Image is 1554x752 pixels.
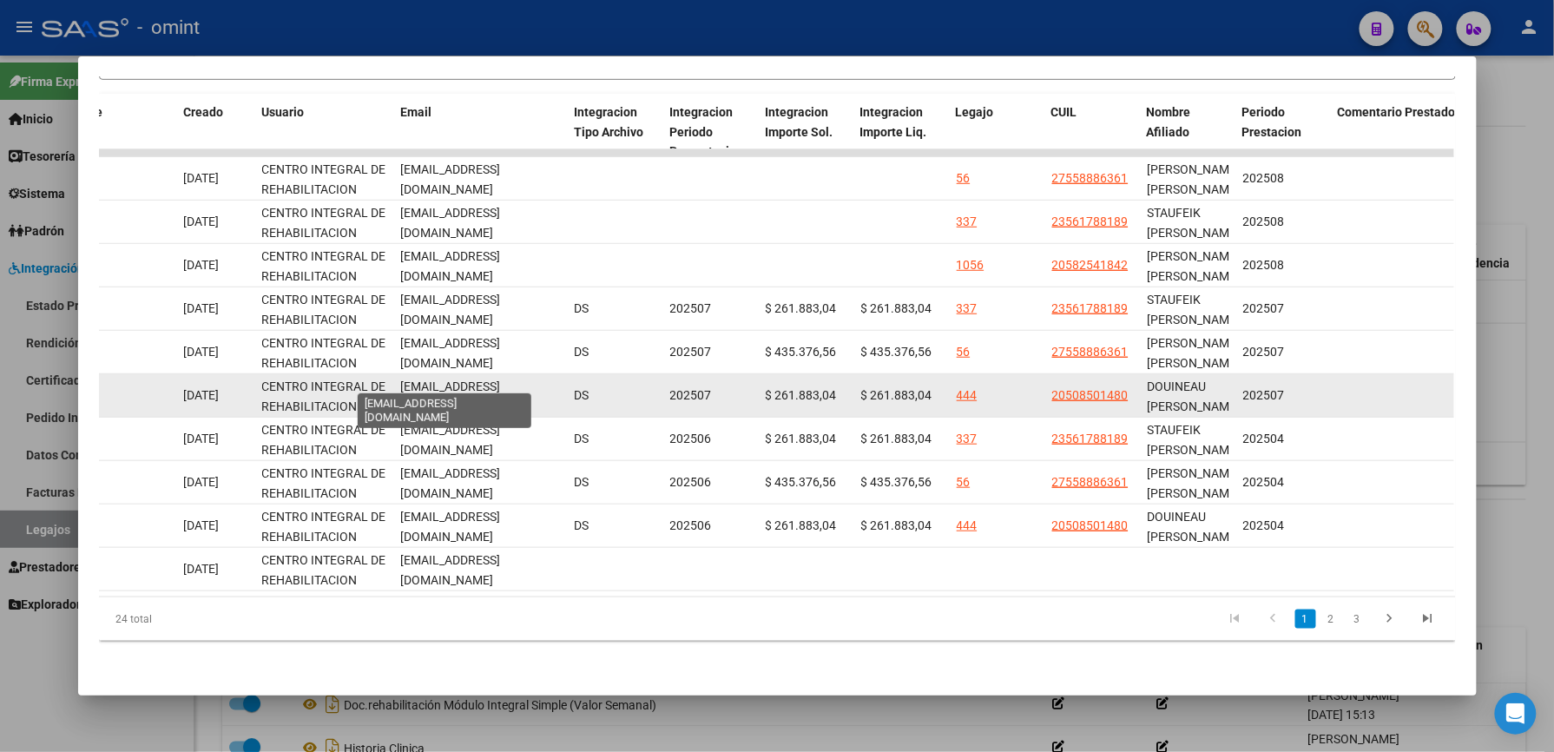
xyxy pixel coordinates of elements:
[1052,214,1129,228] span: 23561788189
[1044,94,1140,170] datatable-header-cell: CUIL
[401,553,501,587] span: [EMAIL_ADDRESS][DOMAIN_NAME]
[400,105,431,119] span: Email
[766,388,837,402] span: $ 261.883,04
[861,388,932,402] span: $ 261.883,04
[670,301,712,315] span: 202507
[262,336,386,390] span: CENTRO INTEGRAL DE REHABILITACION INTEGRA SRL
[401,510,501,544] span: [EMAIL_ADDRESS][DOMAIN_NAME]
[401,423,501,457] span: [EMAIL_ADDRESS][DOMAIN_NAME]
[861,475,932,489] span: $ 435.376,56
[669,105,743,159] span: Integracion Periodo Presentacion
[184,432,220,445] span: [DATE]
[567,94,662,170] datatable-header-cell: Integracion Tipo Archivo
[575,388,589,402] span: DS
[957,255,984,275] div: 1056
[575,301,589,315] span: DS
[184,518,220,532] span: [DATE]
[1331,94,1548,170] datatable-header-cell: Comentario Prestador / Gerenciador
[1257,610,1290,629] a: go to previous page
[957,168,971,188] div: 56
[1052,258,1129,272] span: 20582541842
[1242,105,1302,139] span: Periodo Prestacion
[766,345,837,359] span: $ 435.376,56
[1243,475,1285,489] span: 202504
[957,342,971,362] div: 56
[670,345,712,359] span: 202507
[262,553,386,607] span: CENTRO INTEGRAL DE REHABILITACION INTEGRA SRL
[262,249,386,303] span: CENTRO INTEGRAL DE REHABILITACION INTEGRA SRL
[27,105,102,119] span: Comprobante
[1243,432,1285,445] span: 202504
[662,94,758,170] datatable-header-cell: Integracion Periodo Presentacion
[1295,610,1316,629] a: 1
[401,379,501,413] span: [EMAIL_ADDRESS][DOMAIN_NAME]
[575,475,589,489] span: DS
[670,432,712,445] span: 202506
[1243,214,1285,228] span: 202508
[1338,105,1538,119] span: Comentario Prestador / Gerenciador
[1051,105,1077,119] span: CUIL
[1243,301,1285,315] span: 202507
[176,94,254,170] datatable-header-cell: Creado
[575,432,589,445] span: DS
[853,94,949,170] datatable-header-cell: Integracion Importe Liq.
[254,94,393,170] datatable-header-cell: Usuario
[1148,336,1241,370] span: [PERSON_NAME] [PERSON_NAME]
[1219,610,1252,629] a: go to first page
[766,475,837,489] span: $ 435.376,56
[262,423,386,477] span: CENTRO INTEGRAL DE REHABILITACION INTEGRA SRL
[1243,345,1285,359] span: 202507
[184,345,220,359] span: [DATE]
[575,345,589,359] span: DS
[184,214,220,228] span: [DATE]
[957,212,978,232] div: 337
[262,206,386,260] span: CENTRO INTEGRAL DE REHABILITACION INTEGRA SRL
[670,388,712,402] span: 202507
[262,510,386,564] span: CENTRO INTEGRAL DE REHABILITACION INTEGRA SRL
[401,293,501,327] span: [EMAIL_ADDRESS][DOMAIN_NAME]
[575,518,589,532] span: DS
[957,386,978,406] div: 444
[1052,518,1129,532] span: 20508501480
[401,249,501,283] span: [EMAIL_ADDRESS][DOMAIN_NAME]
[1243,388,1285,402] span: 202507
[1243,518,1285,532] span: 202504
[99,597,367,641] div: 24 total
[1319,604,1345,634] li: page 2
[262,162,386,216] span: CENTRO INTEGRAL DE REHABILITACION INTEGRA SRL
[401,162,501,196] span: [EMAIL_ADDRESS][DOMAIN_NAME]
[262,293,386,346] span: CENTRO INTEGRAL DE REHABILITACION INTEGRA SRL
[861,518,932,532] span: $ 261.883,04
[1148,510,1241,564] span: DOUINEAU [PERSON_NAME] [PERSON_NAME]
[401,336,501,370] span: [EMAIL_ADDRESS][DOMAIN_NAME]
[262,379,386,433] span: CENTRO INTEGRAL DE REHABILITACION INTEGRA SRL
[956,105,994,119] span: Legajo
[1293,604,1319,634] li: page 1
[758,94,853,170] datatable-header-cell: Integracion Importe Sol.
[393,94,567,170] datatable-header-cell: Email
[1321,610,1342,629] a: 2
[1148,249,1241,283] span: [PERSON_NAME] [PERSON_NAME]
[1052,432,1129,445] span: 23561788189
[949,94,1044,170] datatable-header-cell: Legajo
[957,429,978,449] div: 337
[1052,388,1129,402] span: 20508501480
[957,516,978,536] div: 444
[957,472,971,492] div: 56
[574,105,643,139] span: Integracion Tipo Archivo
[184,301,220,315] span: [DATE]
[184,475,220,489] span: [DATE]
[860,105,927,139] span: Integracion Importe Liq.
[861,432,932,445] span: $ 261.883,04
[1243,258,1285,272] span: 202508
[861,301,932,315] span: $ 261.883,04
[766,518,837,532] span: $ 261.883,04
[401,206,501,240] span: [EMAIL_ADDRESS][DOMAIN_NAME]
[1140,94,1235,170] datatable-header-cell: Nombre Afiliado
[766,301,837,315] span: $ 261.883,04
[861,345,932,359] span: $ 435.376,56
[1373,610,1406,629] a: go to next page
[1052,475,1129,489] span: 27558886361
[1235,94,1331,170] datatable-header-cell: Periodo Prestacion
[1052,301,1129,315] span: 23561788189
